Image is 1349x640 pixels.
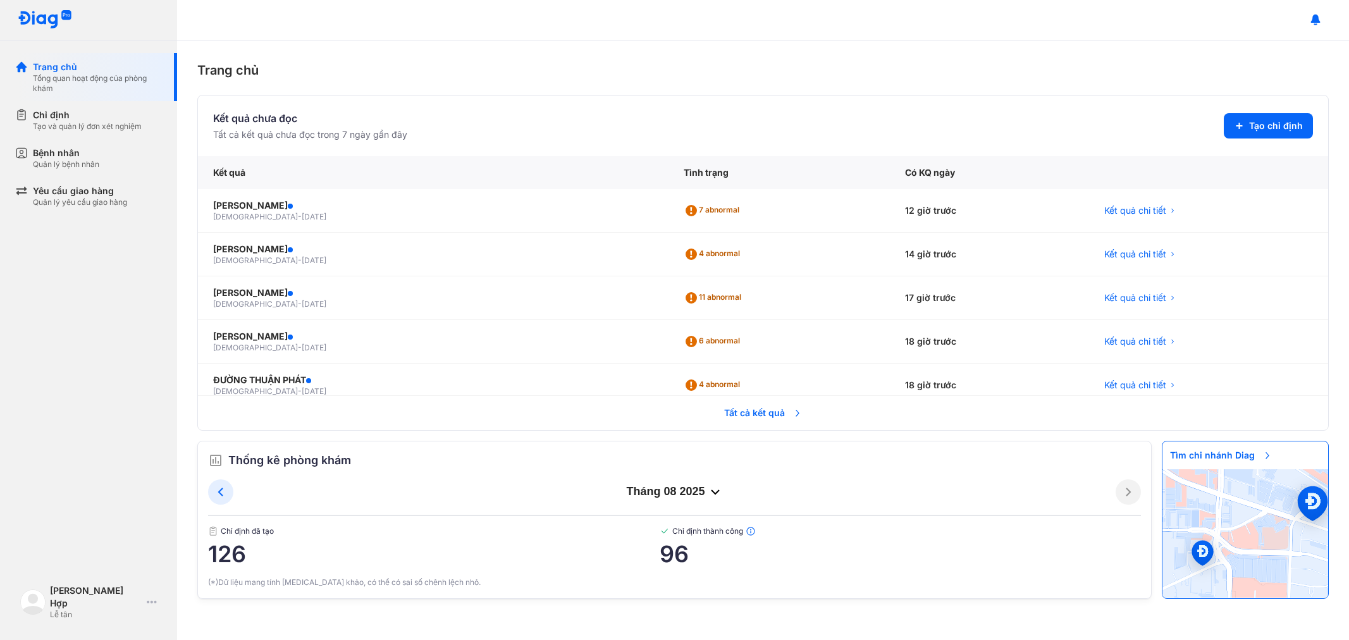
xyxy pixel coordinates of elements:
[660,541,1142,567] span: 96
[213,128,407,141] div: Tất cả kết quả chưa đọc trong 7 ngày gần đây
[213,111,407,126] div: Kết quả chưa đọc
[890,364,1089,407] div: 18 giờ trước
[298,343,302,352] span: -
[660,526,670,536] img: checked-green.01cc79e0.svg
[50,584,142,610] div: [PERSON_NAME] Hợp
[213,199,653,212] div: [PERSON_NAME]
[33,147,99,159] div: Bệnh nhân
[213,286,653,299] div: [PERSON_NAME]
[890,189,1089,233] div: 12 giờ trước
[302,255,326,265] span: [DATE]
[33,109,142,121] div: Chỉ định
[213,255,298,265] span: [DEMOGRAPHIC_DATA]
[302,212,326,221] span: [DATE]
[33,197,127,207] div: Quản lý yêu cầu giao hàng
[208,577,1141,588] div: (*)Dữ liệu mang tính [MEDICAL_DATA] khảo, có thể có sai số chênh lệch nhỏ.
[208,541,660,567] span: 126
[208,453,223,468] img: order.5a6da16c.svg
[890,276,1089,320] div: 17 giờ trước
[684,244,745,264] div: 4 abnormal
[1104,204,1166,217] span: Kết quả chi tiết
[302,343,326,352] span: [DATE]
[213,343,298,352] span: [DEMOGRAPHIC_DATA]
[213,386,298,396] span: [DEMOGRAPHIC_DATA]
[746,526,756,536] img: info.7e716105.svg
[198,156,668,189] div: Kết quả
[298,212,302,221] span: -
[1249,120,1303,132] span: Tạo chỉ định
[18,10,72,30] img: logo
[233,484,1116,500] div: tháng 08 2025
[50,610,142,620] div: Lễ tân
[33,73,162,94] div: Tổng quan hoạt động của phòng khám
[33,121,142,132] div: Tạo và quản lý đơn xét nghiệm
[197,61,1329,80] div: Trang chủ
[33,185,127,197] div: Yêu cầu giao hàng
[298,299,302,309] span: -
[1162,441,1280,469] span: Tìm chi nhánh Diag
[20,589,46,615] img: logo
[660,526,1142,536] span: Chỉ định thành công
[1104,335,1166,348] span: Kết quả chi tiết
[890,156,1089,189] div: Có KQ ngày
[298,386,302,396] span: -
[668,156,890,189] div: Tình trạng
[33,61,162,73] div: Trang chủ
[208,526,218,536] img: document.50c4cfd0.svg
[228,452,351,469] span: Thống kê phòng khám
[213,374,653,386] div: ĐƯỜNG THUẬN PHÁT
[684,331,745,352] div: 6 abnormal
[890,320,1089,364] div: 18 giờ trước
[213,212,298,221] span: [DEMOGRAPHIC_DATA]
[684,200,744,221] div: 7 abnormal
[302,299,326,309] span: [DATE]
[1104,379,1166,391] span: Kết quả chi tiết
[208,526,660,536] span: Chỉ định đã tạo
[298,255,302,265] span: -
[890,233,1089,276] div: 14 giờ trước
[213,299,298,309] span: [DEMOGRAPHIC_DATA]
[1104,248,1166,261] span: Kết quả chi tiết
[213,330,653,343] div: [PERSON_NAME]
[302,386,326,396] span: [DATE]
[684,288,746,308] div: 11 abnormal
[1104,292,1166,304] span: Kết quả chi tiết
[1224,113,1313,138] button: Tạo chỉ định
[717,399,810,427] span: Tất cả kết quả
[33,159,99,169] div: Quản lý bệnh nhân
[213,243,653,255] div: [PERSON_NAME]
[684,375,745,395] div: 4 abnormal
